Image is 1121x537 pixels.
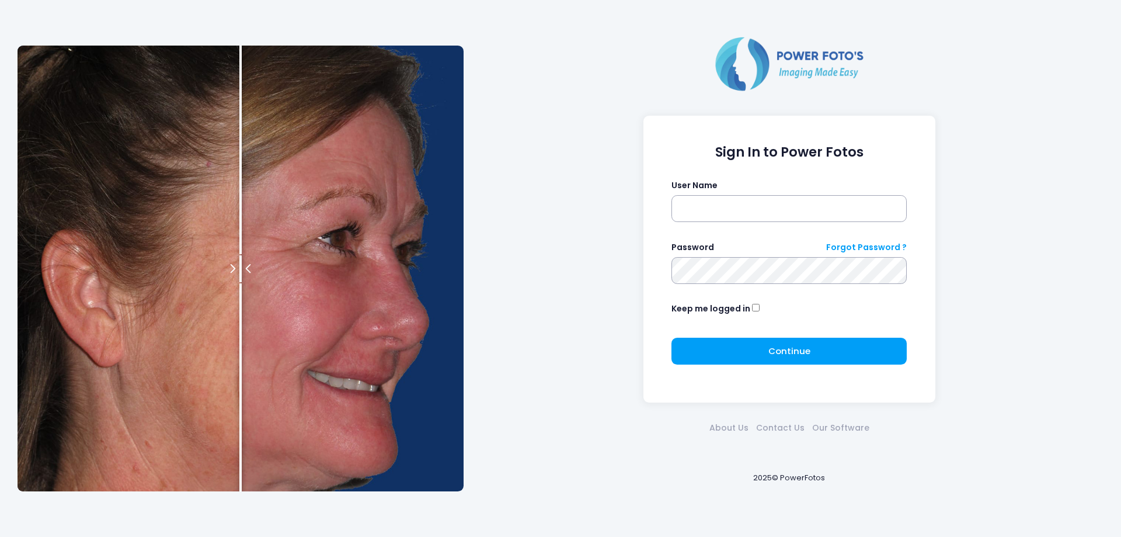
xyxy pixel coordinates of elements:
[671,303,750,315] label: Keep me logged in
[705,422,752,434] a: About Us
[808,422,873,434] a: Our Software
[671,338,907,365] button: Continue
[671,179,718,192] label: User Name
[475,453,1103,503] div: 2025© PowerFotos
[752,422,808,434] a: Contact Us
[671,241,714,254] label: Password
[768,345,810,357] span: Continue
[826,241,907,254] a: Forgot Password ?
[711,34,868,93] img: Logo
[671,144,907,160] h1: Sign In to Power Fotos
